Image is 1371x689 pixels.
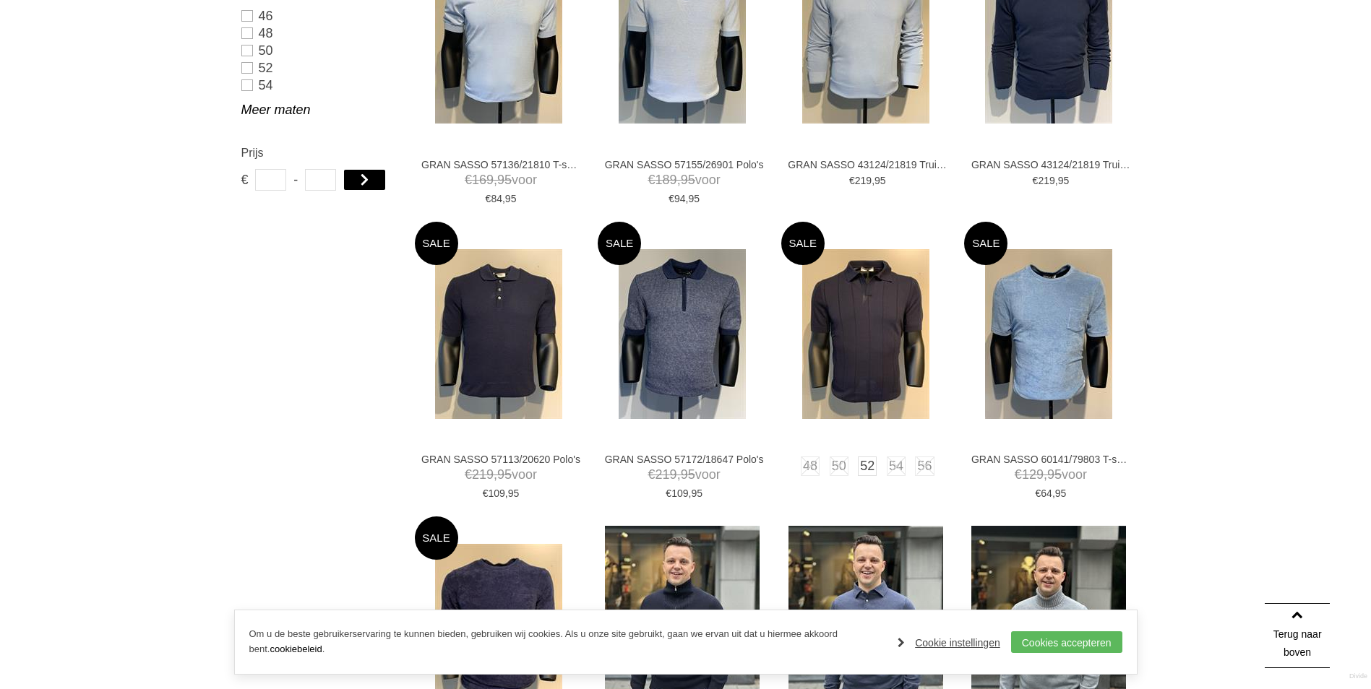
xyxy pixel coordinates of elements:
span: € [669,193,674,204]
a: cookiebeleid [270,643,322,654]
span: , [677,173,681,187]
span: 219 [1038,175,1054,186]
span: 95 [505,193,517,204]
span: 95 [508,487,520,499]
span: voor [605,171,764,189]
span: , [872,175,874,186]
a: 52 [241,59,397,77]
span: , [1055,175,1058,186]
a: 54 [241,77,397,94]
a: Terug naar boven [1265,603,1330,668]
a: 46 [241,7,397,25]
span: , [494,173,497,187]
p: Om u de beste gebruikerservaring te kunnen bieden, gebruiken wij cookies. Als u onze site gebruik... [249,627,884,657]
a: 52 [858,456,877,476]
span: 95 [1058,175,1070,186]
span: 95 [681,173,695,187]
span: 95 [1047,467,1062,482]
img: GRAN SASSO 57191/20660 Polo's [802,249,929,419]
a: 50 [241,42,397,59]
span: € [648,467,656,482]
span: , [505,487,508,499]
img: GRAN SASSO 57113/20620 Polo's [435,249,562,419]
span: , [1052,487,1055,499]
span: voor [421,171,580,189]
span: € [465,173,472,187]
span: € [1033,175,1039,186]
span: 219 [656,467,677,482]
span: , [502,193,505,204]
span: 94 [674,193,686,204]
span: 95 [497,173,512,187]
span: € [483,487,489,499]
img: GRAN SASSO 60141/79803 T-shirts [985,249,1112,419]
h2: Prijs [241,144,397,162]
span: 169 [472,173,494,187]
span: 109 [671,487,688,499]
a: Cookies accepteren [1011,631,1122,653]
span: 129 [1022,467,1044,482]
span: 219 [855,175,872,186]
span: voor [971,466,1130,484]
a: GRAN SASSO 57172/18647 Polo's [605,453,764,466]
img: GRAN SASSO 57172/18647 Polo's [619,249,746,419]
span: € [849,175,855,186]
span: € [486,193,491,204]
a: GRAN SASSO 57113/20620 Polo's [421,453,580,466]
span: € [666,487,671,499]
span: , [494,467,497,482]
span: voor [605,466,764,484]
span: , [1044,467,1047,482]
a: Meer maten [241,101,397,118]
span: € [465,467,472,482]
span: , [688,487,691,499]
span: 95 [681,467,695,482]
span: , [686,193,689,204]
span: 95 [688,193,700,204]
span: 95 [874,175,886,186]
a: GRAN SASSO 57136/21810 T-shirts [421,158,580,171]
span: 95 [1055,487,1067,499]
span: 189 [656,173,677,187]
a: GRAN SASSO 43124/21819 Truien [788,158,947,171]
a: GRAN SASSO 60141/79803 T-shirts [971,453,1130,466]
span: 95 [497,467,512,482]
a: Cookie instellingen [898,632,1000,654]
span: € [1036,487,1041,499]
span: € [1015,467,1022,482]
a: 48 [241,25,397,42]
a: GRAN SASSO 43124/21819 Truien [971,158,1130,171]
a: Divide [1349,667,1367,685]
span: , [677,467,681,482]
span: 84 [491,193,502,204]
span: 64 [1041,487,1052,499]
a: GRAN SASSO 57155/26901 Polo's [605,158,764,171]
span: € [648,173,656,187]
span: 219 [472,467,494,482]
span: 109 [488,487,504,499]
span: voor [421,466,580,484]
span: € [241,169,248,191]
span: - [293,169,298,191]
span: 95 [691,487,702,499]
